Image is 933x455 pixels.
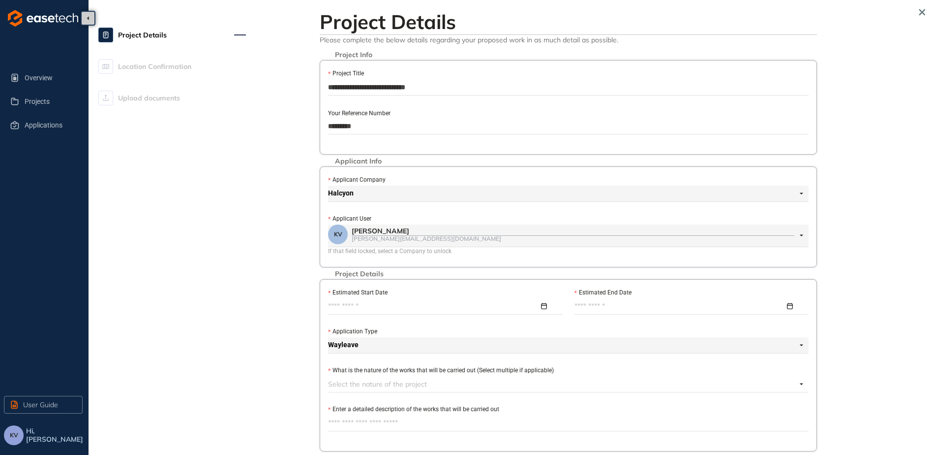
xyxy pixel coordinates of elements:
[574,301,785,312] input: Estimated End Date
[328,175,386,185] label: Applicant Company
[328,405,499,414] label: Enter a detailed description of the works that will be carried out
[23,399,58,410] span: User Guide
[328,80,809,95] input: Project Title
[4,425,24,445] button: KV
[328,337,803,353] span: Wayleave
[328,69,364,78] label: Project Title
[26,427,85,444] span: Hi, [PERSON_NAME]
[328,214,371,224] label: Applicant User
[10,432,18,439] span: KV
[328,186,803,201] span: Halcyon
[320,35,817,44] span: Please complete the below details regarding your proposed work in as much detail as possible.
[330,51,377,59] span: Project Info
[330,157,387,165] span: Applicant Info
[352,235,794,242] div: [PERSON_NAME][EMAIL_ADDRESS][DOMAIN_NAME]
[4,396,83,414] button: User Guide
[328,109,391,118] label: Your Reference Number
[328,288,388,297] label: Estimated Start Date
[330,270,389,278] span: Project Details
[118,57,191,76] span: Location Confirmation
[574,288,632,297] label: Estimated End Date
[118,25,167,45] span: Project Details
[328,327,377,336] label: Application Type
[328,301,539,312] input: Estimated Start Date
[8,10,78,27] img: logo
[320,10,817,33] h2: Project Details
[328,366,554,375] label: What is the nature of the works that will be carried out (Select multiple if applicable)
[334,231,342,238] span: KV
[25,115,75,135] span: Applications
[25,92,75,111] span: Projects
[352,227,794,235] div: [PERSON_NAME]
[118,88,180,108] span: Upload documents
[25,68,75,88] span: Overview
[328,119,809,133] input: Your Reference Number
[328,247,809,256] div: If that field locked, select a Company to unlock
[328,415,809,431] textarea: Enter a detailed description of the works that will be carried out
